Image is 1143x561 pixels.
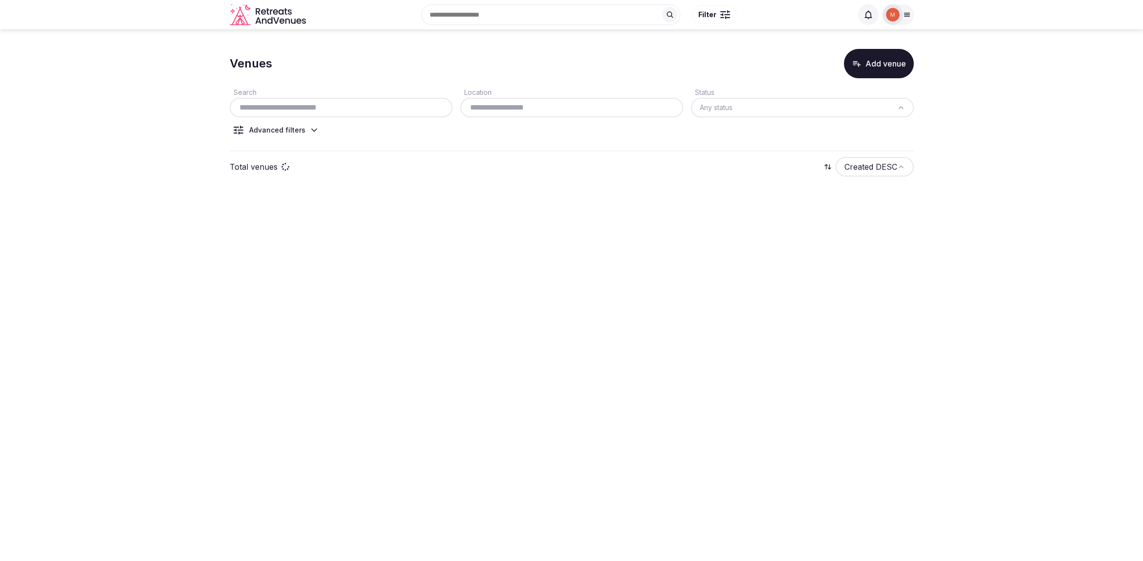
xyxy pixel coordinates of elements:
[691,88,714,96] label: Status
[692,5,736,24] button: Filter
[230,4,308,26] svg: Retreats and Venues company logo
[230,161,278,172] p: Total venues
[844,49,914,78] button: Add venue
[230,4,308,26] a: Visit the homepage
[249,125,305,135] div: Advanced filters
[230,88,257,96] label: Search
[698,10,716,20] span: Filter
[230,55,272,72] h1: Venues
[460,88,492,96] label: Location
[886,8,900,22] img: Mark Fromson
